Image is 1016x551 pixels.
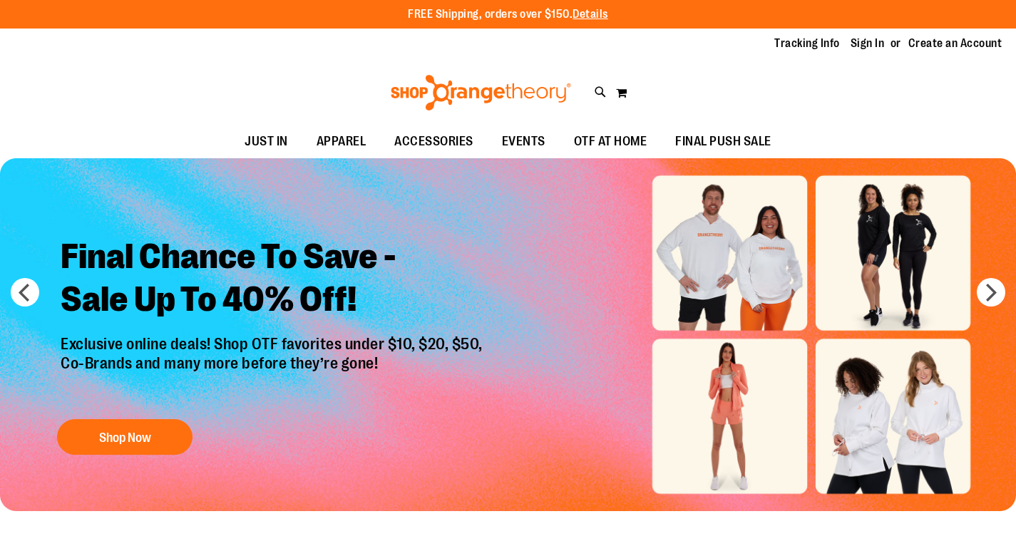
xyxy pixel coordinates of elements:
[50,225,497,335] h2: Final Chance To Save - Sale Up To 40% Off!
[977,278,1005,307] button: next
[230,125,302,158] a: JUST IN
[661,125,786,158] a: FINAL PUSH SALE
[488,125,560,158] a: EVENTS
[57,419,193,455] button: Shop Now
[302,125,381,158] a: APPAREL
[317,125,366,158] span: APPAREL
[574,125,647,158] span: OTF AT HOME
[502,125,545,158] span: EVENTS
[675,125,771,158] span: FINAL PUSH SALE
[851,36,885,51] a: Sign In
[11,278,39,307] button: prev
[408,6,608,23] p: FREE Shipping, orders over $150.
[394,125,473,158] span: ACCESSORIES
[245,125,288,158] span: JUST IN
[50,335,497,405] p: Exclusive online deals! Shop OTF favorites under $10, $20, $50, Co-Brands and many more before th...
[573,8,608,21] a: Details
[908,36,1002,51] a: Create an Account
[389,75,573,110] img: Shop Orangetheory
[50,225,497,462] a: Final Chance To Save -Sale Up To 40% Off! Exclusive online deals! Shop OTF favorites under $10, $...
[380,125,488,158] a: ACCESSORIES
[560,125,662,158] a: OTF AT HOME
[774,36,840,51] a: Tracking Info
